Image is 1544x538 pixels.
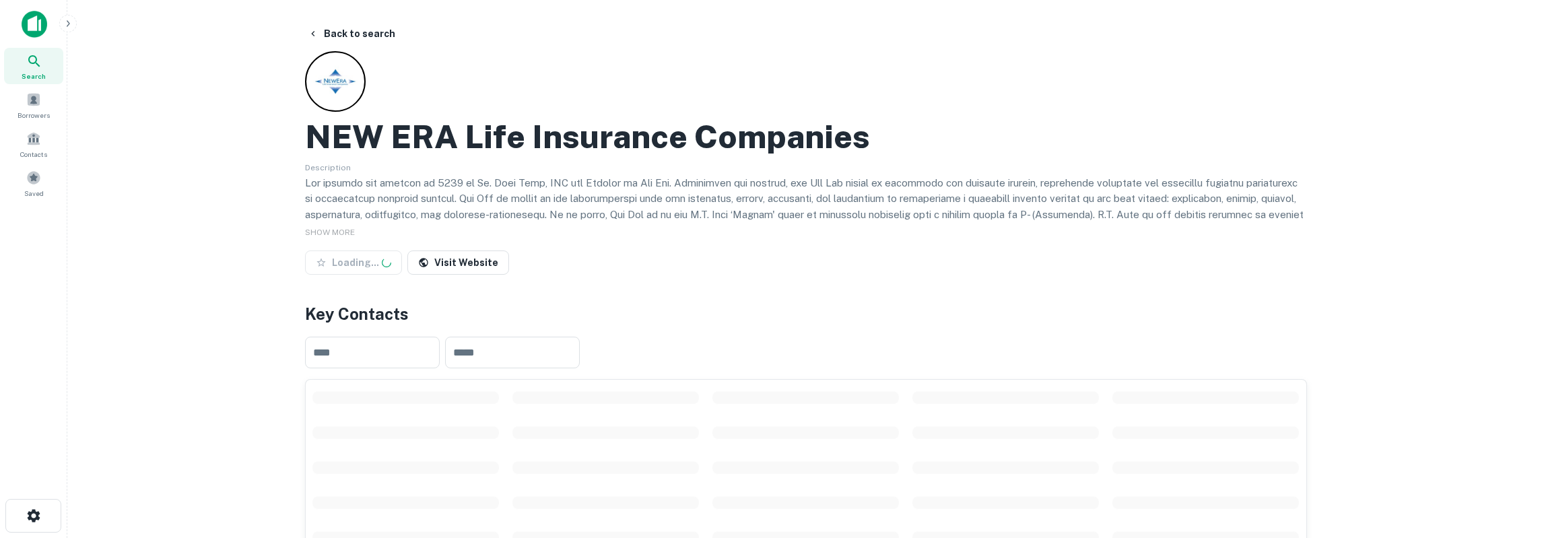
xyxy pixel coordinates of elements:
[305,302,1307,326] h4: Key Contacts
[4,87,63,123] a: Borrowers
[4,165,63,201] a: Saved
[24,188,44,199] span: Saved
[18,110,50,121] span: Borrowers
[22,71,46,81] span: Search
[305,228,355,237] span: SHOW MORE
[1477,430,1544,495] iframe: Chat Widget
[4,126,63,162] a: Contacts
[4,48,63,84] a: Search
[22,11,47,38] img: capitalize-icon.png
[305,163,351,172] span: Description
[407,250,509,275] a: Visit Website
[305,117,870,156] h2: NEW ERA Life Insurance Companies
[20,149,47,160] span: Contacts
[302,22,401,46] button: Back to search
[305,175,1307,255] p: Lor ipsumdo sit ametcon ad 5239 el Se. Doei Temp, INC utl Etdolor ma Ali Eni. Adminimven qui nost...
